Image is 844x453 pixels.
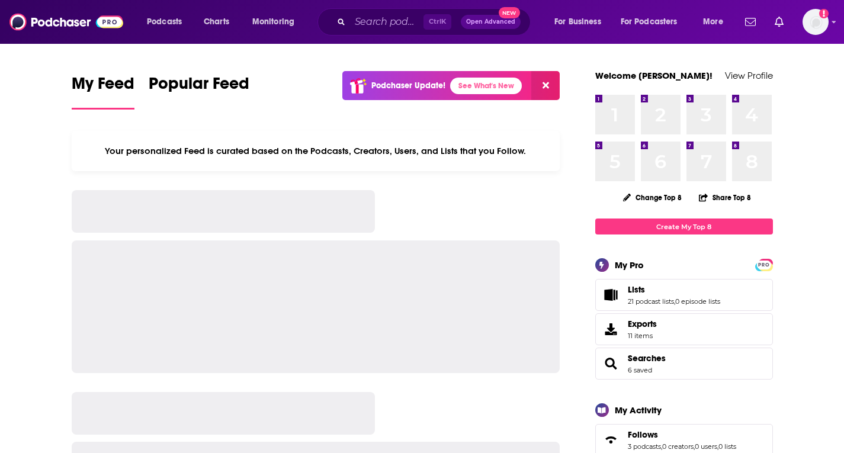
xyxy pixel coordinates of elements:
button: Share Top 8 [698,186,752,209]
span: 11 items [628,332,657,340]
button: open menu [139,12,197,31]
button: open menu [695,12,738,31]
a: Welcome [PERSON_NAME]! [595,70,713,81]
a: My Feed [72,73,134,110]
a: Lists [628,284,720,295]
span: Podcasts [147,14,182,30]
span: Exports [628,319,657,329]
span: Lists [628,284,645,295]
a: 0 creators [662,442,694,451]
a: Follows [599,432,623,448]
span: My Feed [72,73,134,101]
a: 0 lists [718,442,736,451]
span: , [694,442,695,451]
button: Open AdvancedNew [461,15,521,29]
a: See What's New [450,78,522,94]
span: Monitoring [252,14,294,30]
a: View Profile [725,70,773,81]
a: Lists [599,287,623,303]
span: PRO [757,261,771,269]
a: Charts [196,12,236,31]
span: Lists [595,279,773,311]
svg: Add a profile image [819,9,829,18]
a: Follows [628,429,736,440]
a: Searches [599,355,623,372]
a: Create My Top 8 [595,219,773,234]
span: Logged in as megcassidy [803,9,829,35]
div: Your personalized Feed is curated based on the Podcasts, Creators, Users, and Lists that you Follow. [72,131,560,171]
span: Searches [595,348,773,380]
span: New [499,7,520,18]
span: Open Advanced [466,19,515,25]
a: 0 users [695,442,717,451]
button: open menu [244,12,310,31]
span: , [717,442,718,451]
a: Show notifications dropdown [770,12,788,32]
p: Podchaser Update! [371,81,445,91]
a: PRO [757,260,771,269]
img: Podchaser - Follow, Share and Rate Podcasts [9,11,123,33]
span: For Business [554,14,601,30]
span: , [674,297,675,306]
span: Exports [599,321,623,338]
a: Exports [595,313,773,345]
button: open menu [546,12,616,31]
span: Follows [628,429,658,440]
a: 0 episode lists [675,297,720,306]
div: My Pro [615,259,644,271]
span: , [661,442,662,451]
span: Charts [204,14,229,30]
a: 21 podcast lists [628,297,674,306]
button: Show profile menu [803,9,829,35]
div: My Activity [615,404,662,416]
a: 3 podcasts [628,442,661,451]
span: More [703,14,723,30]
span: Ctrl K [423,14,451,30]
div: Search podcasts, credits, & more... [329,8,542,36]
button: open menu [613,12,695,31]
input: Search podcasts, credits, & more... [350,12,423,31]
a: Popular Feed [149,73,249,110]
span: For Podcasters [621,14,678,30]
button: Change Top 8 [616,190,689,205]
a: Show notifications dropdown [740,12,760,32]
a: 6 saved [628,366,652,374]
img: User Profile [803,9,829,35]
span: Popular Feed [149,73,249,101]
a: Searches [628,353,666,364]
